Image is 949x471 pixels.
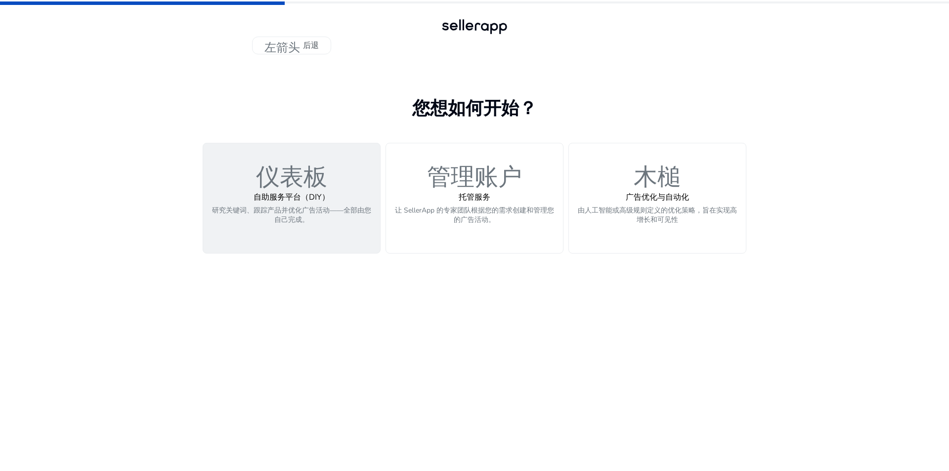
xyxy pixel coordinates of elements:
[427,159,522,187] font: 管理账户
[252,37,331,54] button: 左箭头后退
[459,192,490,203] font: 托管服务
[412,96,537,121] font: 您想如何开始？
[254,192,330,203] font: 自助服务平台（DIY）
[568,143,746,254] button: 木槌广告优化与自动化由人工智能或高级规则定义的优化策略，旨在实现高增长和可见性
[303,40,319,51] font: 后退
[256,159,327,187] font: 仪表板
[203,143,381,254] button: 仪表板自助服务平台（DIY）研究关键词、跟踪产品并优化广告活动——全部由您自己完成。
[212,206,371,224] font: 研究关键词、跟踪产品并优化广告活动——全部由您自己完成。
[634,159,681,187] font: 木槌
[395,206,554,224] font: 让 SellerApp 的专家团队根据您的需求创建和管理您的广告活动。
[264,39,300,52] font: 左箭头
[578,206,737,224] font: 由人工智能或高级规则定义的优化策略，旨在实现高增长和可见性
[386,143,563,254] button: 管理账户托管服务让 SellerApp 的专家团队根据您的需求创建和管理您的广告活动。
[626,192,689,203] font: 广告优化与自动化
